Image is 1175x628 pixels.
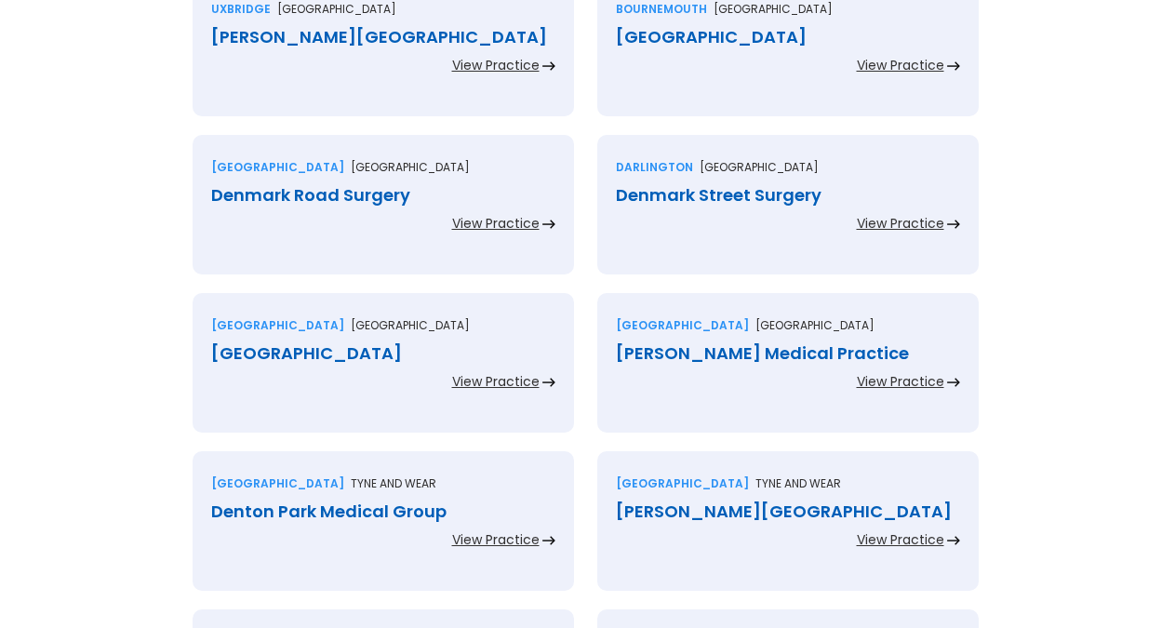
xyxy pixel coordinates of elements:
[857,530,944,549] div: View Practice
[616,28,960,47] div: [GEOGRAPHIC_DATA]
[193,135,574,293] a: [GEOGRAPHIC_DATA][GEOGRAPHIC_DATA]Denmark Road SurgeryView Practice
[452,214,540,233] div: View Practice
[211,158,344,177] div: [GEOGRAPHIC_DATA]
[351,474,436,493] p: Tyne and wear
[616,186,960,205] div: Denmark Street Surgery
[211,28,555,47] div: [PERSON_NAME][GEOGRAPHIC_DATA]
[193,293,574,451] a: [GEOGRAPHIC_DATA][GEOGRAPHIC_DATA][GEOGRAPHIC_DATA]View Practice
[193,451,574,609] a: [GEOGRAPHIC_DATA]Tyne and wearDenton Park Medical GroupView Practice
[616,316,749,335] div: [GEOGRAPHIC_DATA]
[351,316,470,335] p: [GEOGRAPHIC_DATA]
[616,474,749,493] div: [GEOGRAPHIC_DATA]
[211,316,344,335] div: [GEOGRAPHIC_DATA]
[452,372,540,391] div: View Practice
[616,502,960,521] div: [PERSON_NAME][GEOGRAPHIC_DATA]
[452,56,540,74] div: View Practice
[597,135,979,293] a: Darlington[GEOGRAPHIC_DATA]Denmark Street SurgeryView Practice
[211,474,344,493] div: [GEOGRAPHIC_DATA]
[211,502,555,521] div: Denton Park Medical Group
[211,186,555,205] div: Denmark Road Surgery
[351,158,470,177] p: [GEOGRAPHIC_DATA]
[597,451,979,609] a: [GEOGRAPHIC_DATA]Tyne and wear[PERSON_NAME][GEOGRAPHIC_DATA]View Practice
[857,214,944,233] div: View Practice
[700,158,819,177] p: [GEOGRAPHIC_DATA]
[597,293,979,451] a: [GEOGRAPHIC_DATA][GEOGRAPHIC_DATA][PERSON_NAME] Medical PracticeView Practice
[857,56,944,74] div: View Practice
[857,372,944,391] div: View Practice
[211,344,555,363] div: [GEOGRAPHIC_DATA]
[755,474,841,493] p: Tyne and wear
[452,530,540,549] div: View Practice
[755,316,875,335] p: [GEOGRAPHIC_DATA]
[616,158,693,177] div: Darlington
[616,344,960,363] div: [PERSON_NAME] Medical Practice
